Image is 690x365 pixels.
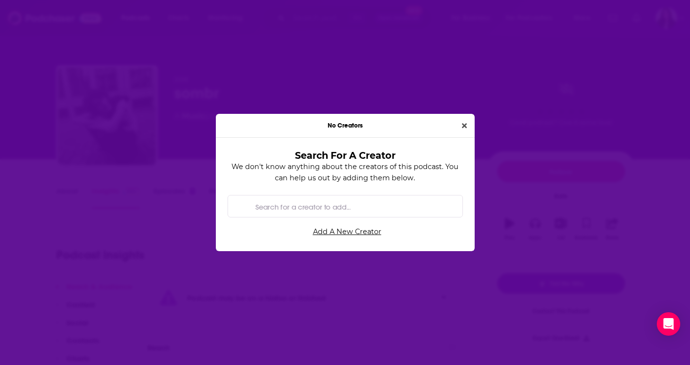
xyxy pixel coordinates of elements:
div: Open Intercom Messenger [657,312,680,336]
h3: Search For A Creator [243,150,447,161]
button: Close [458,120,471,131]
a: Add A New Creator [231,223,463,239]
div: No Creators [216,114,475,138]
p: We don't know anything about the creators of this podcast. You can help us out by adding them below. [228,161,463,183]
input: Search for a creator to add... [251,195,454,217]
div: Search by entity type [228,195,463,217]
